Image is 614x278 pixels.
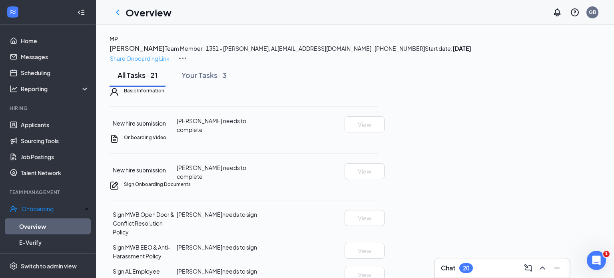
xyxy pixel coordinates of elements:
[19,234,89,250] a: E-Verify
[570,8,580,17] svg: QuestionInfo
[538,263,547,273] svg: ChevronUp
[536,262,549,274] button: ChevronUp
[10,205,18,213] svg: UserCheck
[21,262,77,270] div: Switch to admin view
[178,54,187,63] img: More Actions
[10,105,88,112] div: Hiring
[21,165,89,181] a: Talent Network
[110,87,119,97] svg: User
[21,49,89,65] a: Messages
[21,33,89,49] a: Home
[345,163,385,179] button: View
[110,134,119,144] svg: CustomFormIcon
[165,45,277,52] span: Team Member · 1351 - [PERSON_NAME], AL
[177,210,266,219] div: [PERSON_NAME] needs to sign
[21,85,90,93] div: Reporting
[177,267,266,276] div: [PERSON_NAME] needs to sign
[124,134,166,141] h5: Onboarding Video
[550,262,563,274] button: Minimize
[10,85,18,93] svg: Analysis
[21,133,89,149] a: Sourcing Tools
[441,264,455,272] h3: Chat
[603,251,610,257] span: 1
[10,189,88,196] div: Team Management
[425,45,471,52] span: Start date:
[19,250,89,266] a: Onboarding Documents
[124,181,191,188] h5: Sign Onboarding Documents
[113,166,166,174] span: New hire submission
[113,211,174,236] span: Sign MWB Open Door & Conflict Resolution Policy
[345,210,385,226] button: View
[118,70,157,80] div: All Tasks · 21
[345,243,385,259] button: View
[9,8,17,16] svg: WorkstreamLogo
[589,9,596,16] div: GB
[126,6,171,19] h1: Overview
[124,87,164,94] h5: Basic Information
[522,262,534,274] button: ComposeMessage
[277,45,425,52] span: [EMAIL_ADDRESS][DOMAIN_NAME] · [PHONE_NUMBER]
[181,70,227,80] div: Your Tasks · 3
[113,244,171,260] span: Sign MWB EEO & Anti-Harassment Policy
[552,8,562,17] svg: Notifications
[77,8,85,16] svg: Collapse
[345,116,385,132] button: View
[113,120,166,127] span: New hire submission
[177,243,266,252] div: [PERSON_NAME] needs to sign
[463,265,469,272] div: 20
[21,65,89,81] a: Scheduling
[177,164,246,180] span: [PERSON_NAME] needs to complete
[453,45,471,52] strong: [DATE]
[21,149,89,165] a: Job Postings
[177,117,246,133] span: [PERSON_NAME] needs to complete
[22,205,82,213] div: Onboarding
[552,263,562,273] svg: Minimize
[587,251,606,270] iframe: Intercom live chat
[110,34,118,43] button: MP
[110,54,170,63] button: Share Onboarding Link
[21,117,89,133] a: Applicants
[10,262,18,270] svg: Settings
[110,181,119,190] svg: CompanyDocumentIcon
[113,8,122,17] svg: ChevronLeft
[19,218,89,234] a: Overview
[523,263,533,273] svg: ComposeMessage
[110,43,165,54] button: [PERSON_NAME]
